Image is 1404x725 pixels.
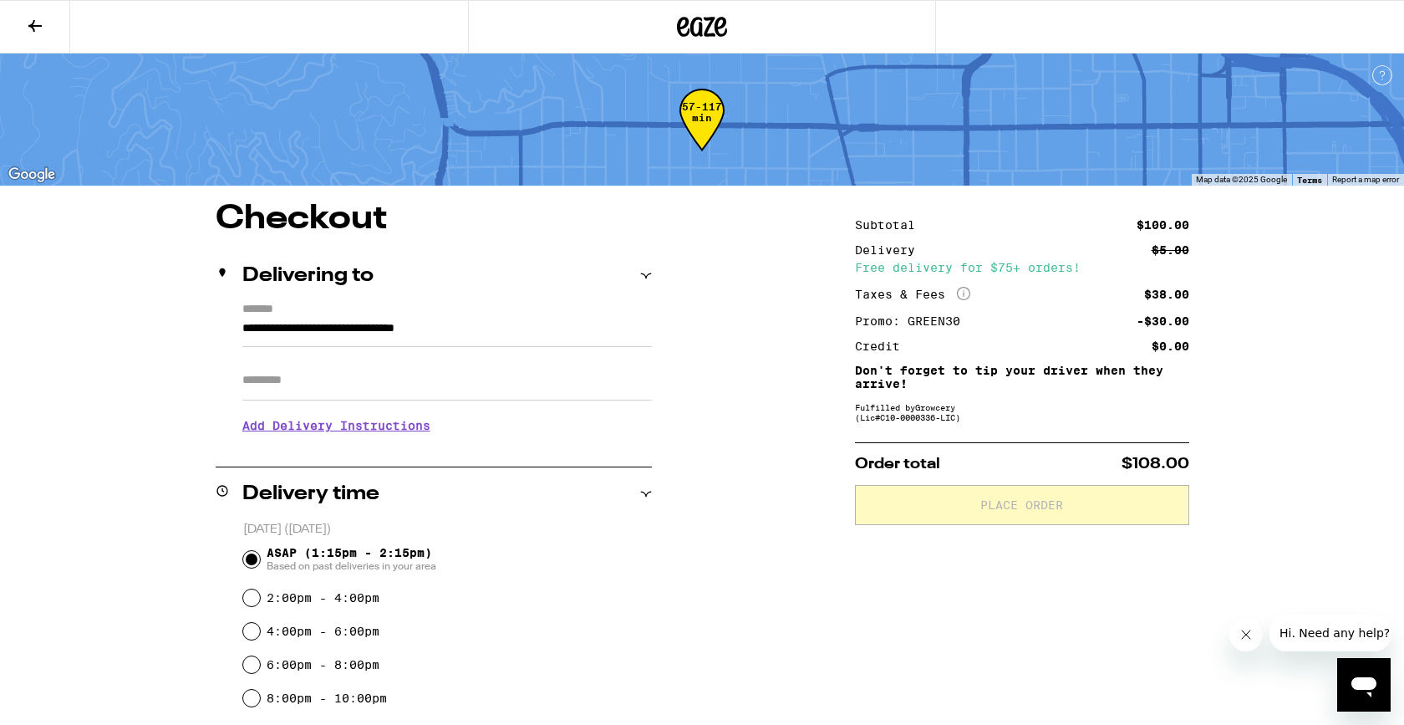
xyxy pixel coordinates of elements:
[1332,175,1399,184] a: Report a map error
[1137,219,1189,231] div: $100.00
[1337,658,1391,712] iframe: Button to launch messaging window
[855,244,927,256] div: Delivery
[855,402,1189,422] div: Fulfilled by Growcery (Lic# C10-0000336-LIC )
[4,164,59,186] a: Open this area in Google Maps (opens a new window)
[4,164,59,186] img: Google
[679,101,725,164] div: 57-117 min
[267,658,379,671] label: 6:00pm - 8:00pm
[855,219,927,231] div: Subtotal
[267,625,379,638] label: 4:00pm - 6:00pm
[1137,315,1189,327] div: -$30.00
[1269,615,1391,651] iframe: Message from company
[242,445,652,458] p: We'll contact you at [PHONE_NUMBER] when we arrive
[1144,288,1189,300] div: $38.00
[855,262,1189,273] div: Free delivery for $75+ orders!
[1122,457,1189,472] span: $108.00
[855,340,912,352] div: Credit
[242,266,374,286] h2: Delivering to
[1152,340,1189,352] div: $0.00
[855,457,940,472] span: Order total
[1152,244,1189,256] div: $5.00
[855,315,972,327] div: Promo: GREEN30
[267,591,379,605] label: 2:00pm - 4:00pm
[267,546,436,573] span: ASAP (1:15pm - 2:15pm)
[242,406,652,445] h3: Add Delivery Instructions
[855,287,970,302] div: Taxes & Fees
[980,499,1063,511] span: Place Order
[1229,618,1263,651] iframe: Close message
[267,559,436,573] span: Based on past deliveries in your area
[243,522,652,538] p: [DATE] ([DATE])
[242,484,379,504] h2: Delivery time
[267,692,387,705] label: 8:00pm - 10:00pm
[855,364,1189,391] p: Don't forget to tip your driver when they arrive!
[216,202,652,236] h1: Checkout
[1196,175,1287,184] span: Map data ©2025 Google
[1297,175,1322,185] a: Terms
[855,485,1189,525] button: Place Order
